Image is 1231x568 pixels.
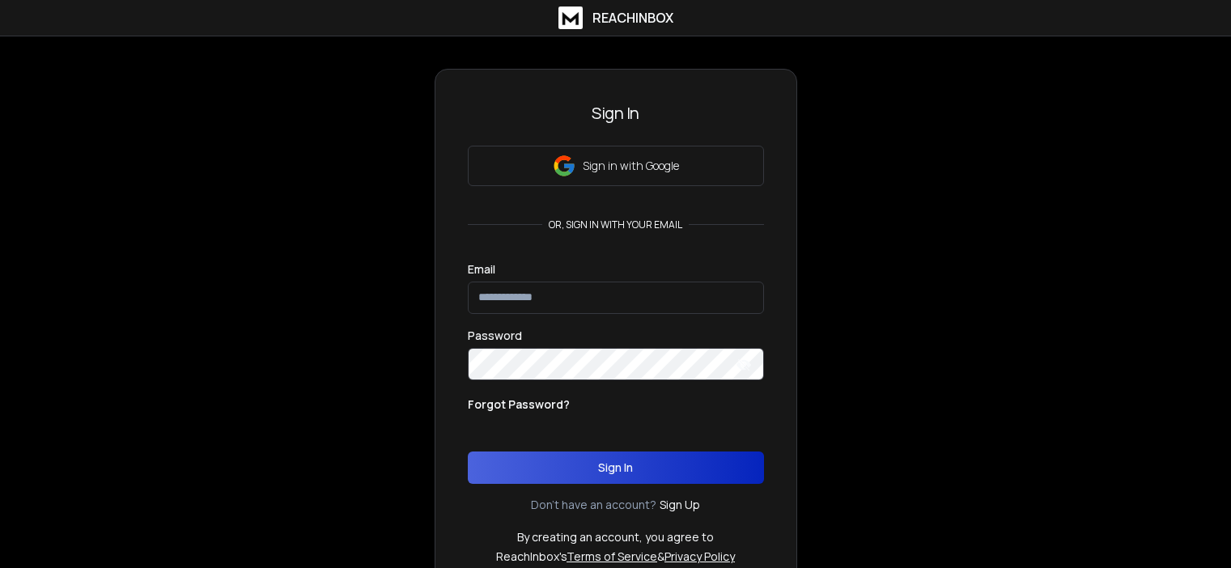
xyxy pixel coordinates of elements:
label: Password [468,330,522,341]
button: Sign In [468,451,764,484]
p: By creating an account, you agree to [517,529,714,545]
p: ReachInbox's & [496,549,735,565]
h3: Sign In [468,102,764,125]
button: Sign in with Google [468,146,764,186]
p: Don't have an account? [531,497,656,513]
h1: ReachInbox [592,8,673,28]
a: Terms of Service [567,549,657,564]
p: Sign in with Google [583,158,679,174]
a: Privacy Policy [664,549,735,564]
img: logo [558,6,583,29]
a: Sign Up [660,497,700,513]
p: or, sign in with your email [542,218,689,231]
a: ReachInbox [558,6,673,29]
p: Forgot Password? [468,396,570,413]
label: Email [468,264,495,275]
